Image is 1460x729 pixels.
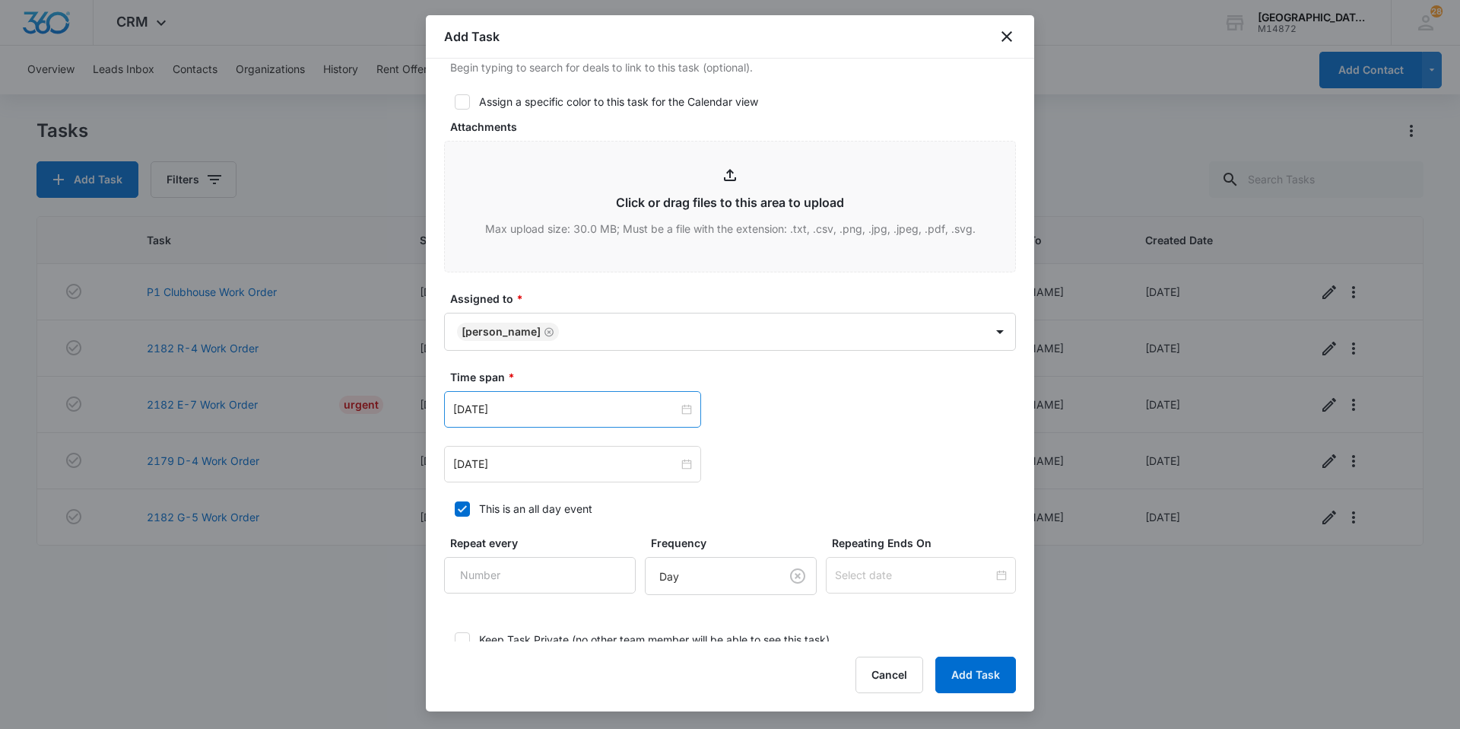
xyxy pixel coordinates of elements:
[450,59,1016,75] p: Begin typing to search for deals to link to this task (optional).
[479,94,758,110] div: Assign a specific color to this task for the Calendar view
[453,456,678,473] input: Feb 16, 2023
[462,326,541,337] div: [PERSON_NAME]
[450,369,1022,385] label: Time span
[444,27,500,46] h1: Add Task
[835,567,993,584] input: Select date
[786,564,810,588] button: Clear
[453,401,678,418] input: Feb 16, 2023
[541,326,554,337] div: Remove Jonathan Guptill
[479,632,830,648] div: Keep Task Private (no other team member will be able to see this task)
[450,535,642,551] label: Repeat every
[444,557,636,594] input: Number
[832,535,1022,551] label: Repeating Ends On
[479,501,592,517] div: This is an all day event
[935,657,1016,693] button: Add Task
[450,119,1022,135] label: Attachments
[651,535,823,551] label: Frequency
[855,657,923,693] button: Cancel
[450,291,1022,307] label: Assigned to
[998,27,1016,46] button: close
